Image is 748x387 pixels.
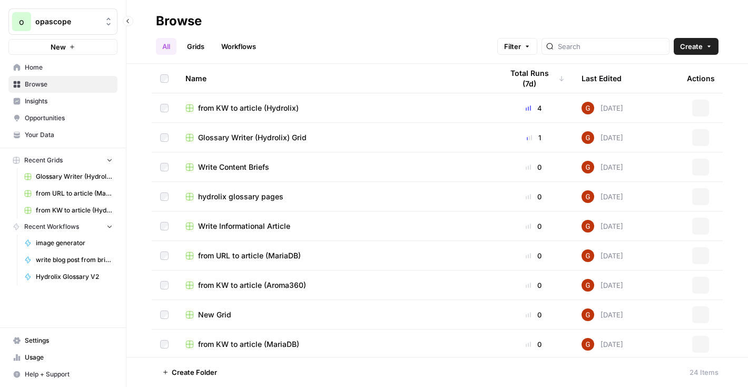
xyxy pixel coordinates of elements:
[24,222,79,231] span: Recent Workflows
[25,130,113,140] span: Your Data
[582,161,594,173] img: pobvtkb4t1czagu00cqquhmopsq1
[687,64,715,93] div: Actions
[19,202,117,219] a: from KW to article (Hydrolix)
[19,251,117,268] a: write blog post from brief (Aroma360)
[8,8,117,35] button: Workspace: opascope
[8,219,117,235] button: Recent Workflows
[582,220,623,233] div: [DATE]
[503,280,565,291] div: 0
[185,103,486,113] a: from KW to article (Hydrolix)
[582,249,623,262] div: [DATE]
[503,103,565,113] div: 4
[185,221,486,231] a: Write Informational Article
[25,336,113,345] span: Settings
[582,190,623,203] div: [DATE]
[156,38,176,55] a: All
[503,64,565,93] div: Total Runs (7d)
[8,76,117,93] a: Browse
[8,152,117,168] button: Recent Grids
[185,132,486,143] a: Glossary Writer (Hydrolix) Grid
[25,370,113,379] span: Help + Support
[674,38,719,55] button: Create
[19,235,117,251] a: image generator
[185,162,486,172] a: Write Content Briefs
[497,38,537,55] button: Filter
[582,64,622,93] div: Last Edited
[198,132,307,143] span: Glossary Writer (Hydrolix) Grid
[51,42,66,52] span: New
[582,308,594,321] img: pobvtkb4t1czagu00cqquhmopsq1
[8,39,117,55] button: New
[198,221,290,231] span: Write Informational Article
[8,93,117,110] a: Insights
[198,162,269,172] span: Write Content Briefs
[503,309,565,320] div: 0
[582,279,623,292] div: [DATE]
[198,309,231,320] span: New Grid
[172,367,217,378] span: Create Folder
[156,364,223,381] button: Create Folder
[25,353,113,362] span: Usage
[19,15,24,28] span: o
[504,41,521,52] span: Filter
[582,102,623,114] div: [DATE]
[680,41,703,52] span: Create
[503,221,565,231] div: 0
[185,191,486,202] a: hydrolix glossary pages
[36,206,113,215] span: from KW to article (Hydrolix)
[185,309,486,320] a: New Grid
[156,13,202,30] div: Browse
[36,238,113,248] span: image generator
[36,172,113,181] span: Glossary Writer (Hydrolix) Grid
[185,64,486,93] div: Name
[198,191,283,202] span: hydrolix glossary pages
[25,113,113,123] span: Opportunities
[8,349,117,366] a: Usage
[582,131,594,144] img: pobvtkb4t1czagu00cqquhmopsq1
[582,249,594,262] img: pobvtkb4t1czagu00cqquhmopsq1
[185,250,486,261] a: from URL to article (MariaDB)
[36,255,113,265] span: write blog post from brief (Aroma360)
[198,250,301,261] span: from URL to article (MariaDB)
[8,366,117,383] button: Help + Support
[19,168,117,185] a: Glossary Writer (Hydrolix) Grid
[185,280,486,291] a: from KW to article (Aroma360)
[582,161,623,173] div: [DATE]
[25,96,113,106] span: Insights
[8,59,117,76] a: Home
[198,103,299,113] span: from KW to article (Hydrolix)
[198,280,306,291] span: from KW to article (Aroma360)
[19,185,117,202] a: from URL to article (MariaDB)
[24,156,63,165] span: Recent Grids
[215,38,262,55] a: Workflows
[503,339,565,350] div: 0
[181,38,211,55] a: Grids
[503,132,565,143] div: 1
[582,308,623,321] div: [DATE]
[582,338,594,351] img: pobvtkb4t1czagu00cqquhmopsq1
[582,190,594,203] img: pobvtkb4t1czagu00cqquhmopsq1
[25,63,113,72] span: Home
[582,338,623,351] div: [DATE]
[503,162,565,172] div: 0
[558,41,665,52] input: Search
[8,110,117,127] a: Opportunities
[582,102,594,114] img: pobvtkb4t1czagu00cqquhmopsq1
[198,339,299,350] span: from KW to article (MariaDB)
[36,272,113,282] span: Hydrolix Glossary V2
[582,131,623,144] div: [DATE]
[8,332,117,349] a: Settings
[503,191,565,202] div: 0
[8,127,117,143] a: Your Data
[25,80,113,89] span: Browse
[582,220,594,233] img: pobvtkb4t1czagu00cqquhmopsq1
[35,16,99,27] span: opascope
[503,250,565,261] div: 0
[19,268,117,285] a: Hydrolix Glossary V2
[582,279,594,292] img: pobvtkb4t1czagu00cqquhmopsq1
[36,189,113,198] span: from URL to article (MariaDB)
[185,339,486,350] a: from KW to article (MariaDB)
[690,367,719,378] div: 24 Items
